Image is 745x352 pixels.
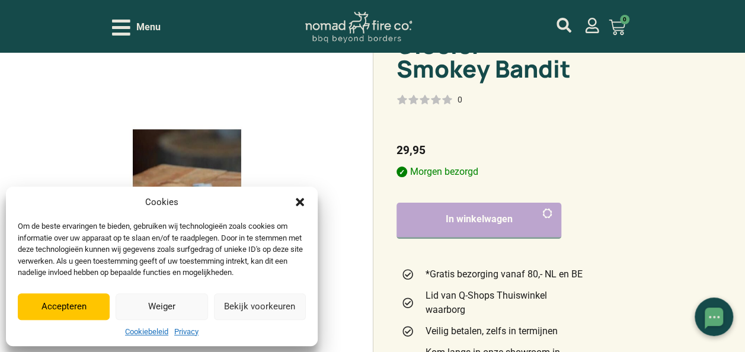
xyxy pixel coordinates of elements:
a: mijn account [557,18,571,33]
a: Cookiebeleid [125,326,168,338]
h1: Gloeier – Smokey Bandit [397,33,593,81]
button: Weiger [116,293,207,320]
span: Veilig betalen, zelfs in termijnen [423,324,558,338]
button: In winkelwagen [397,203,562,239]
a: Lid van Q-Shops Thuiswinkel waarborg [401,289,589,317]
a: Veilig betalen, zelfs in termijnen [401,324,589,338]
button: Accepteren [18,293,110,320]
span: *Gratis bezorging vanaf 80,- NL en BE [423,267,583,281]
span: 0 [620,15,629,24]
p: Morgen bezorgd [397,165,593,179]
a: 0 [594,12,640,43]
div: Open/Close Menu [112,17,161,38]
div: 0 [458,94,462,105]
span: Lid van Q-Shops Thuiswinkel waarborg [423,289,588,317]
img: Nomad Logo [305,12,412,43]
button: Bekijk voorkeuren [214,293,306,320]
a: Privacy [174,326,199,338]
span: Menu [136,20,161,34]
div: Om de beste ervaringen te bieden, gebruiken wij technologieën zoals cookies om informatie over uw... [18,220,305,279]
a: mijn account [584,18,600,33]
div: Cookies [145,196,178,209]
div: Dialog sluiten [294,196,306,208]
a: *Gratis bezorging vanaf 80,- NL en BE [401,267,589,281]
